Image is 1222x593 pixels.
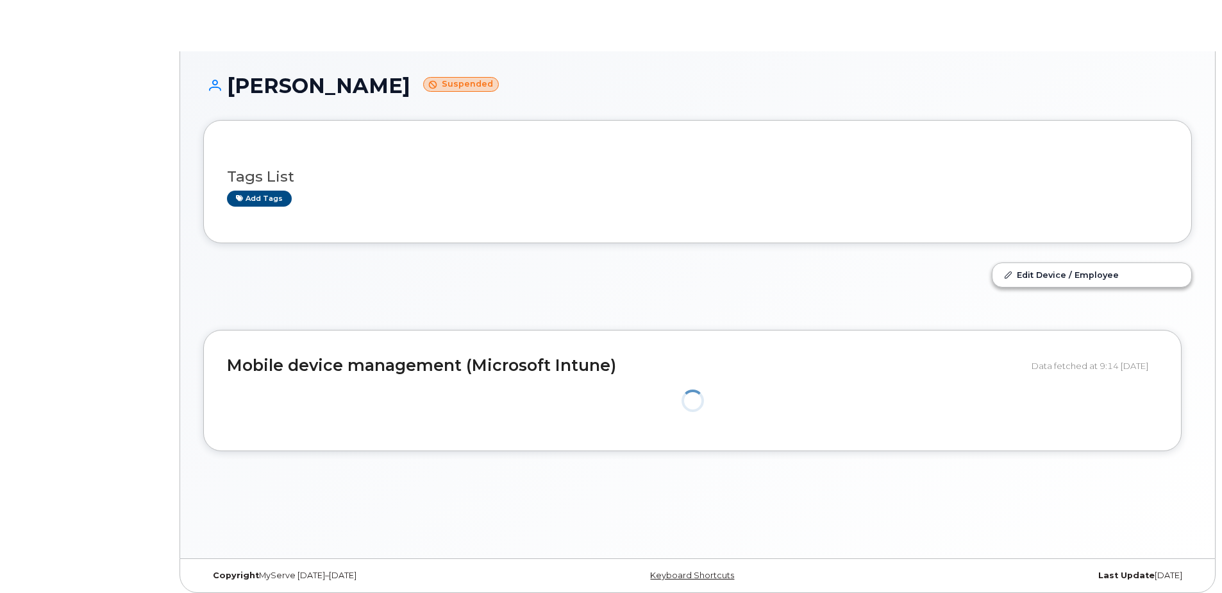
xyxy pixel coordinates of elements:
[423,77,499,92] small: Suspended
[227,191,292,207] a: Add tags
[1098,571,1155,580] strong: Last Update
[1032,354,1158,378] div: Data fetched at 9:14 [DATE]
[650,571,734,580] a: Keyboard Shortcuts
[213,571,259,580] strong: Copyright
[203,74,1192,97] h1: [PERSON_NAME]
[227,169,1168,185] h3: Tags List
[862,571,1192,581] div: [DATE]
[992,263,1191,286] a: Edit Device / Employee
[203,571,533,581] div: MyServe [DATE]–[DATE]
[227,357,1022,375] h2: Mobile device management (Microsoft Intune)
